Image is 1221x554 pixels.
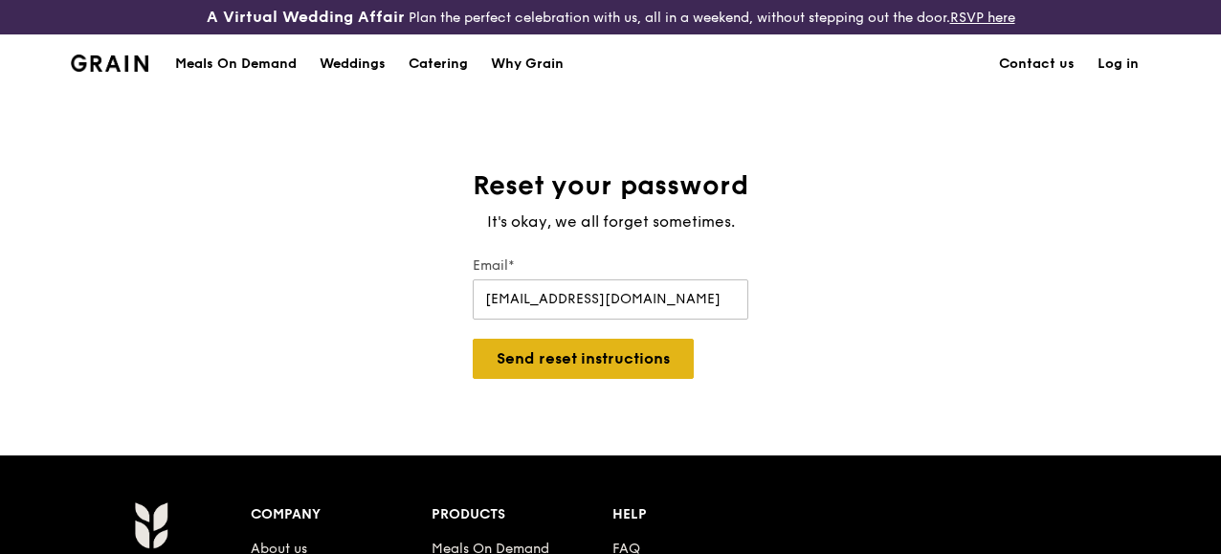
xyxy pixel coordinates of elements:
[473,256,748,276] label: Email*
[409,35,468,93] div: Catering
[397,35,479,93] a: Catering
[71,33,148,91] a: GrainGrain
[1086,35,1150,93] a: Log in
[71,55,148,72] img: Grain
[950,10,1015,26] a: RSVP here
[988,35,1086,93] a: Contact us
[175,35,297,93] div: Meals On Demand
[308,35,397,93] a: Weddings
[320,35,386,93] div: Weddings
[487,212,735,231] span: It's okay, we all forget sometimes.
[473,339,694,379] button: Send reset instructions
[251,501,432,528] div: Company
[432,501,612,528] div: Products
[479,35,575,93] a: Why Grain
[134,501,167,549] img: Grain
[207,8,405,27] h3: A Virtual Wedding Affair
[457,168,764,203] h1: Reset your password
[204,8,1018,27] div: Plan the perfect celebration with us, all in a weekend, without stepping out the door.
[612,501,793,528] div: Help
[491,35,564,93] div: Why Grain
